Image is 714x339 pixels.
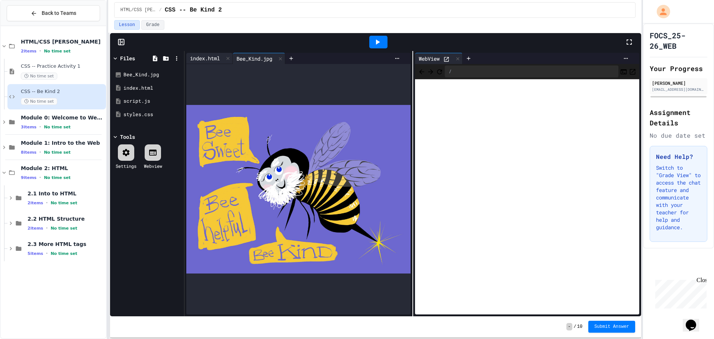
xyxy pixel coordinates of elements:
[21,49,36,54] span: 2 items
[144,163,162,169] div: Webview
[114,20,140,30] button: Lesson
[656,152,701,161] h3: Need Help?
[588,321,635,333] button: Submit Answer
[650,107,707,128] h2: Assignment Details
[683,309,707,332] iframe: chat widget
[415,79,639,315] iframe: Web Preview
[21,165,104,172] span: Module 2: HTML
[120,133,135,141] div: Tools
[123,111,181,118] div: styles.css
[418,67,425,76] span: Back
[21,150,36,155] span: 8 items
[3,3,51,47] div: Chat with us now!Close
[445,65,618,77] div: /
[650,30,707,51] h1: FOCS_25-26_WEB
[652,87,705,92] div: [EMAIL_ADDRESS][DOMAIN_NAME]
[233,53,285,64] div: Bee_Kind.jpg
[436,67,443,76] button: Refresh
[28,251,43,256] span: 5 items
[629,67,636,76] button: Open in new tab
[51,251,77,256] span: No time set
[51,226,77,231] span: No time set
[46,225,48,231] span: •
[165,6,222,15] span: CSS -- Be Kind 2
[21,125,36,129] span: 3 items
[577,324,582,330] span: 10
[28,241,104,247] span: 2.3 More HTML tags
[233,55,276,63] div: Bee_Kind.jpg
[7,5,100,21] button: Back to Teams
[620,67,627,76] button: Console
[415,53,463,64] div: WebView
[39,149,41,155] span: •
[427,67,434,76] span: Forward
[123,97,181,105] div: script.js
[649,3,672,20] div: My Account
[186,54,223,62] div: index.html
[566,323,572,330] span: -
[44,175,71,180] span: No time set
[415,55,443,63] div: WebView
[21,114,104,121] span: Module 0: Welcome to Web Development
[650,63,707,74] h2: Your Progress
[44,49,71,54] span: No time set
[123,84,181,92] div: index.html
[21,63,104,70] span: CSS -- Practice Activity 1
[594,324,629,330] span: Submit Answer
[120,7,156,13] span: HTML/CSS Campbell
[39,124,41,130] span: •
[159,7,162,13] span: /
[46,200,48,206] span: •
[21,175,36,180] span: 9 items
[39,175,41,180] span: •
[28,215,104,222] span: 2.2 HTML Structure
[42,9,76,17] span: Back to Teams
[21,89,104,95] span: CSS -- Be Kind 2
[46,250,48,256] span: •
[44,150,71,155] span: No time set
[186,105,411,273] img: Z
[652,80,705,86] div: [PERSON_NAME]
[28,226,43,231] span: 2 items
[116,163,136,169] div: Settings
[21,98,57,105] span: No time set
[656,164,701,231] p: Switch to "Grade View" to access the chat feature and communicate with your teacher for help and ...
[186,53,233,64] div: index.html
[21,73,57,80] span: No time set
[652,277,707,308] iframe: chat widget
[39,48,41,54] span: •
[120,54,135,62] div: Files
[28,190,104,197] span: 2.1 Into to HTML
[141,20,164,30] button: Grade
[44,125,71,129] span: No time set
[51,201,77,205] span: No time set
[21,38,104,45] span: HTML/CSS [PERSON_NAME]
[123,71,181,79] div: Bee_Kind.jpg
[21,140,104,146] span: Module 1: Intro to the Web
[28,201,43,205] span: 2 items
[650,131,707,140] div: No due date set
[574,324,576,330] span: /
